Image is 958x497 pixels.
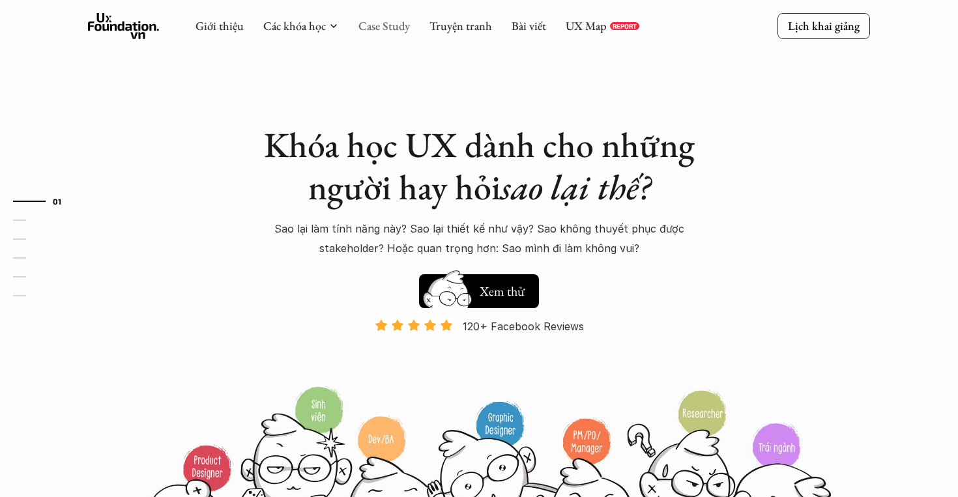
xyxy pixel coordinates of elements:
p: Sao lại làm tính năng này? Sao lại thiết kế như vậy? Sao không thuyết phục được stakeholder? Hoặc... [251,219,707,259]
a: Truyện tranh [429,18,492,33]
a: UX Map [566,18,607,33]
a: Lịch khai giảng [777,13,870,38]
a: 120+ Facebook Reviews [363,319,595,384]
h5: Xem thử [478,282,526,300]
p: REPORT [613,22,637,30]
a: Bài viết [512,18,546,33]
h1: Khóa học UX dành cho những người hay hỏi [251,124,707,208]
p: Lịch khai giảng [788,18,860,33]
a: Xem thử [419,268,539,308]
em: sao lại thế? [501,164,650,210]
a: Case Study [358,18,410,33]
a: 01 [13,193,75,209]
p: 120+ Facebook Reviews [463,317,584,336]
a: Các khóa học [263,18,326,33]
a: Giới thiệu [196,18,244,33]
strong: 01 [53,197,62,206]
